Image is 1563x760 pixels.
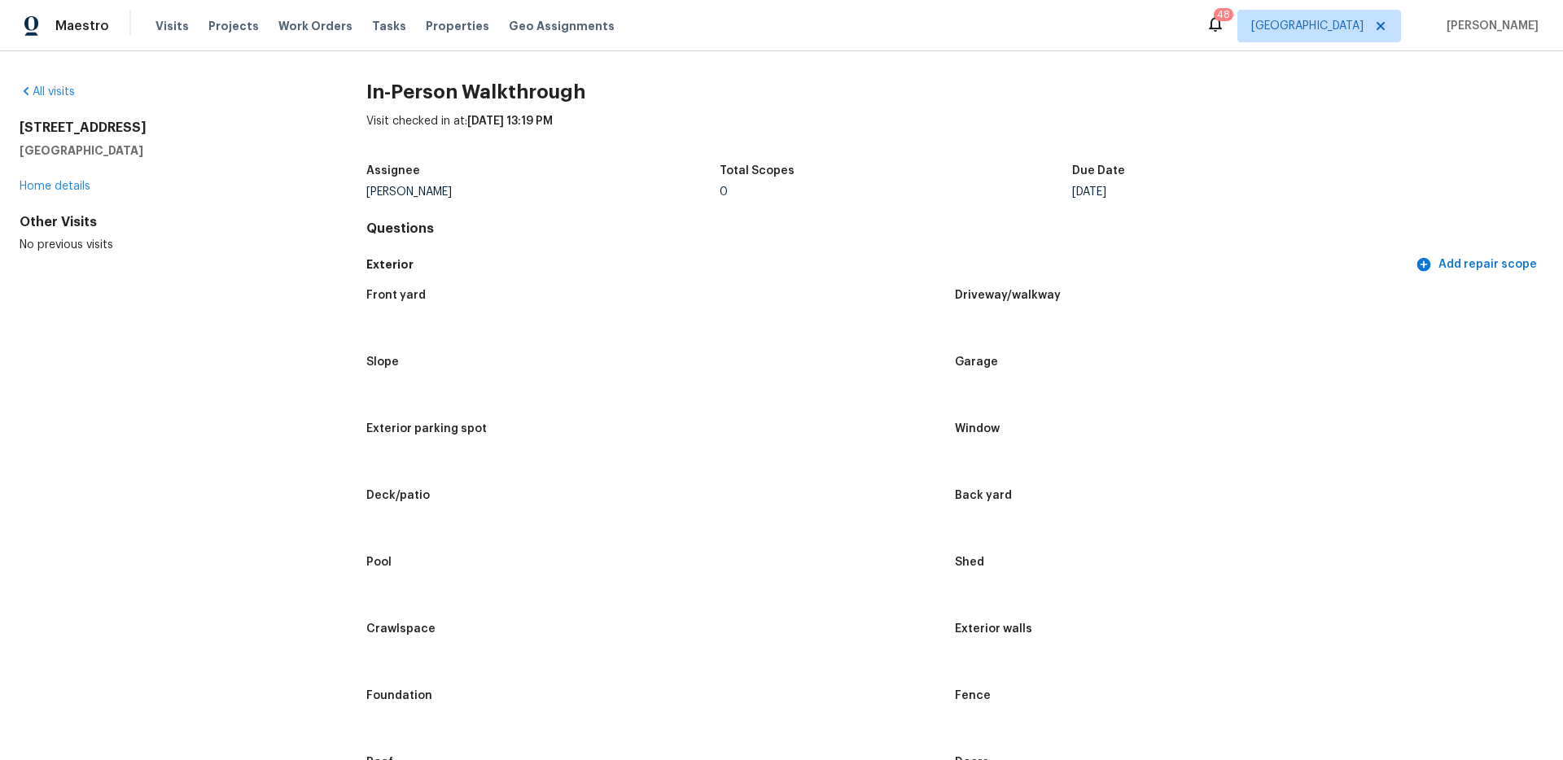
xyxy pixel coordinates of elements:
[955,290,1061,301] h5: Driveway/walkway
[20,239,113,251] span: No previous visits
[20,181,90,192] a: Home details
[1072,186,1425,198] div: [DATE]
[955,690,991,701] h5: Fence
[955,623,1032,635] h5: Exterior walls
[509,18,615,34] span: Geo Assignments
[366,186,720,198] div: [PERSON_NAME]
[366,256,1412,273] h5: Exterior
[1072,165,1125,177] h5: Due Date
[366,490,430,501] h5: Deck/patio
[366,290,426,301] h5: Front yard
[155,18,189,34] span: Visits
[20,86,75,98] a: All visits
[366,557,392,568] h5: Pool
[366,623,436,635] h5: Crawlspace
[955,423,1000,435] h5: Window
[1419,255,1537,275] span: Add repair scope
[366,423,487,435] h5: Exterior parking spot
[366,690,432,701] h5: Foundation
[955,356,998,368] h5: Garage
[20,214,314,230] div: Other Visits
[955,557,984,568] h5: Shed
[366,113,1543,155] div: Visit checked in at:
[1217,7,1230,23] div: 48
[720,186,1073,198] div: 0
[467,116,553,127] span: [DATE] 13:19 PM
[208,18,259,34] span: Projects
[1251,18,1364,34] span: [GEOGRAPHIC_DATA]
[426,18,489,34] span: Properties
[55,18,109,34] span: Maestro
[20,142,314,159] h5: [GEOGRAPHIC_DATA]
[20,120,314,136] h2: [STREET_ADDRESS]
[1412,250,1543,280] button: Add repair scope
[1440,18,1539,34] span: [PERSON_NAME]
[955,490,1012,501] h5: Back yard
[720,165,795,177] h5: Total Scopes
[366,356,399,368] h5: Slope
[366,84,1543,100] h2: In-Person Walkthrough
[372,20,406,32] span: Tasks
[366,221,1543,237] h4: Questions
[278,18,352,34] span: Work Orders
[366,165,420,177] h5: Assignee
